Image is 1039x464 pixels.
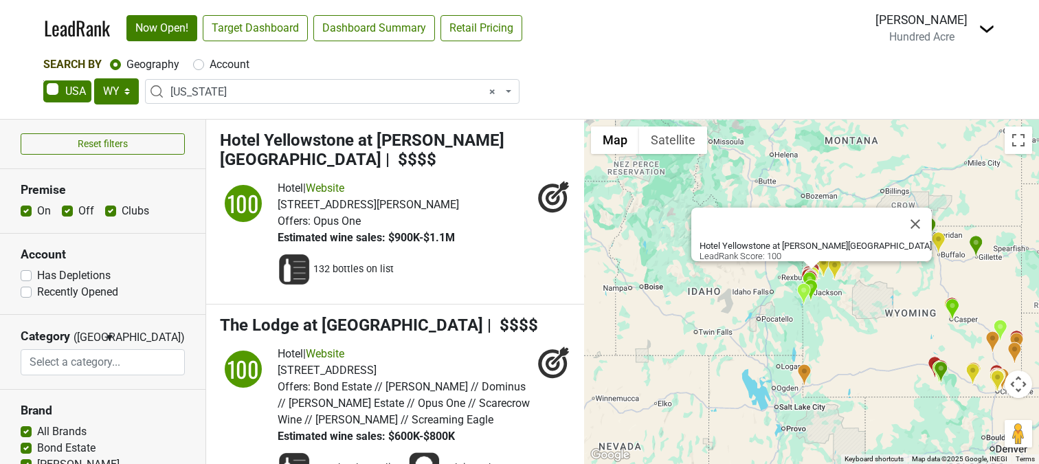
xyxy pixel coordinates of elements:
[1005,420,1032,448] button: Drag Pegman onto the map to open Street View
[21,133,185,155] button: Reset filters
[1009,330,1024,353] div: Broncho Grill House
[306,347,344,360] a: Website
[278,380,311,393] span: Offers:
[104,331,115,344] span: ▼
[588,446,633,464] a: Open this area in Google Maps (opens a new window)
[278,214,311,228] span: Offers:
[700,241,932,251] b: Hotel Yellowstone at [PERSON_NAME][GEOGRAPHIC_DATA]
[44,14,110,43] a: LeadRank
[278,253,311,286] img: Wine List
[78,203,94,219] label: Off
[932,360,946,383] div: Magee Homestead
[122,203,149,219] label: Clubs
[969,235,983,258] div: The Prime Rib Restaurant & Wine Cellar
[993,319,1007,342] div: Miners & Stockmen's Steakhouse & Spirits
[1007,342,1022,364] div: The Emporium
[313,214,361,228] span: Opus One
[945,297,959,320] div: Wyoming Discount Liquor
[21,183,185,197] h3: Premise
[588,446,633,464] img: Google
[803,270,818,293] div: Eleanor's Bar & Grill
[278,347,303,360] span: Hotel
[639,126,707,154] button: Show satellite imagery
[220,131,504,170] span: Hotel Yellowstone at [PERSON_NAME][GEOGRAPHIC_DATA]
[912,455,1007,463] span: Map data ©2025 Google, INEGI
[278,346,530,362] div: |
[966,362,981,384] div: Niko Sushi & Steak
[899,208,932,241] button: Close
[796,283,811,305] div: Flying Saddle Resort
[145,79,519,104] span: Wyoming
[802,272,816,294] div: The Club at 3 Creek
[801,268,816,291] div: Calico Restaurant and Bar
[223,349,264,390] div: 100
[889,30,954,43] span: Hundred Acre
[170,84,502,100] span: Wyoming
[802,265,816,288] div: The Hostel
[126,15,197,41] a: Now Open!
[934,361,948,384] div: The Lodge at Brush Creek Ranch
[989,369,1003,392] div: Outback Steakhouse
[945,298,959,321] div: Casper Country Club
[21,247,185,262] h3: Account
[21,349,184,375] input: Select a category...
[220,316,483,335] span: The Lodge at [GEOGRAPHIC_DATA]
[985,331,1000,353] div: Windy Peaks Brewery
[931,232,946,254] div: Crazy Woman Liquors
[979,21,995,37] img: Dropdown Menu
[37,267,111,284] label: Has Depletions
[591,126,639,154] button: Show street map
[700,241,932,261] div: LeadRank Score: 100
[37,423,87,440] label: All Brands
[928,356,942,379] div: Valley Liquor
[1005,126,1032,154] button: Toggle fullscreen view
[386,150,436,169] span: | $$$$
[37,203,51,219] label: On
[990,370,1005,393] div: Town & Country Supermarket Liquors
[990,368,1004,390] div: Cool River Wine & Spirits
[816,255,831,278] div: The Hatchet Resort
[440,15,522,41] a: Retail Pricing
[278,198,459,211] span: [STREET_ADDRESS][PERSON_NAME]
[74,329,101,349] span: ([GEOGRAPHIC_DATA])
[797,364,812,386] div: Border Beverage
[965,363,980,386] div: Cavalryman Steakhouse
[803,279,818,302] div: Snake River Sporting Club
[223,183,264,224] div: 100
[827,258,842,280] div: Brooks Lake Lodge & Spa
[313,15,435,41] a: Dashboard Summary
[21,404,185,418] h3: Brand
[487,316,538,335] span: | $$$$
[210,56,249,73] label: Account
[278,430,455,443] span: Estimated wine sales: $600K-$800K
[220,346,267,393] img: quadrant_split.svg
[278,231,455,244] span: Estimated wine sales: $900K-$1.1M
[306,181,344,195] a: Website
[43,58,102,71] span: Search By
[489,84,495,100] span: Remove all items
[965,362,980,384] div: The Ranger Bar & Liquor Store
[21,329,70,344] h3: Category
[203,15,308,41] a: Target Dashboard
[1016,455,1035,463] a: Terms
[1005,371,1032,398] button: Map camera controls
[943,297,958,320] div: 2nd Street Liquor and Wine
[37,284,118,300] label: Recently Opened
[278,364,377,377] span: [STREET_ADDRESS]
[278,380,530,426] span: Bond Estate // [PERSON_NAME] // Dominus // [PERSON_NAME] Estate // Opus One // Scarecrow Wine // ...
[990,364,1004,387] div: Little Bear Inn
[220,180,267,227] img: quadrant_split.svg
[278,181,303,195] span: Hotel
[1009,332,1024,355] div: The Bucking Horse Steakhouse
[278,180,459,197] div: |
[875,11,968,29] div: [PERSON_NAME]
[126,56,179,73] label: Geography
[845,454,904,464] button: Keyboard shortcuts
[313,263,394,276] span: 132 bottles on list
[37,440,96,456] label: Bond Estate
